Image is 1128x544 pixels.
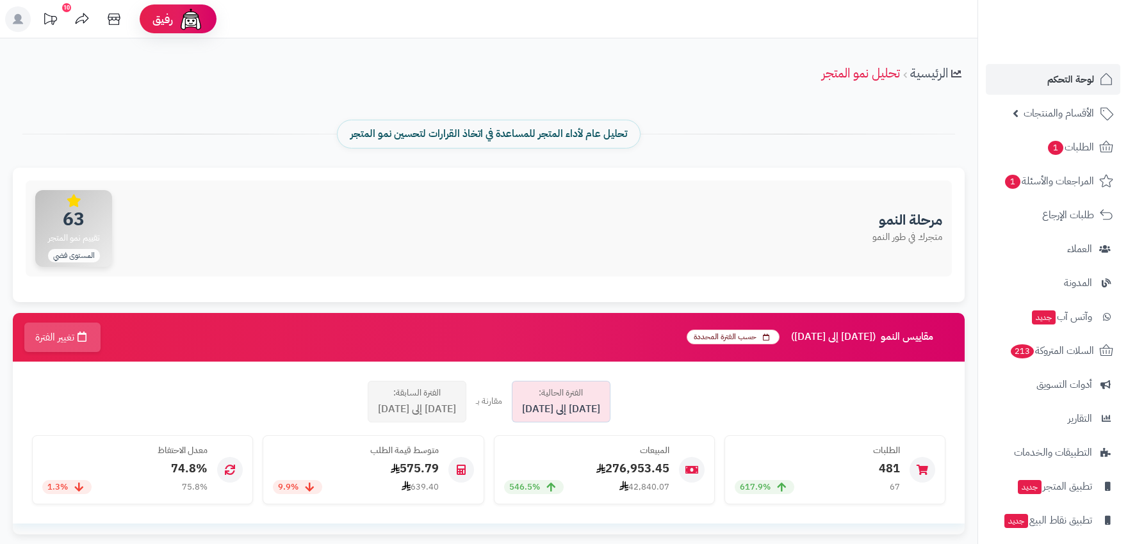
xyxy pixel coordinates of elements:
span: [DATE] إلى [DATE] [522,402,600,417]
span: المستوى فضي [48,249,100,262]
a: طلبات الإرجاع [986,200,1120,230]
button: تغيير الفترة [24,323,101,352]
a: تطبيق نقاط البيعجديد [986,505,1120,536]
span: تطبيق نقاط البيع [1003,511,1092,529]
h4: متوسط قيمة الطلب [273,445,438,455]
a: التطبيقات والخدمات [986,437,1120,468]
a: تطبيق المتجرجديد [986,471,1120,502]
span: أدوات التسويق [1036,376,1092,394]
h4: معدل الاحتفاظ [42,445,208,455]
a: المراجعات والأسئلة1 [986,166,1120,196]
span: الفترة السابقة: [393,387,441,399]
div: 75.8% [182,481,208,493]
a: السلات المتروكة213 [986,335,1120,366]
a: العملاء [986,234,1120,264]
span: طلبات الإرجاع [1042,206,1094,224]
span: تطبيق المتجر [1017,477,1092,495]
a: الرئيسية [910,63,948,83]
a: التقارير [986,403,1120,434]
span: 1 [1048,141,1063,155]
a: لوحة التحكم [986,64,1120,95]
span: الفترة الحالية: [539,387,583,399]
span: 1 [1005,175,1020,189]
span: تحليل عام لأداء المتجر للمساعدة في اتخاذ القرارات لتحسين نمو المتجر [350,127,627,141]
a: أدوات التسويق [986,369,1120,400]
span: تقييم نمو المتجر [44,231,104,245]
div: 74.8% [42,460,208,477]
a: وآتس آبجديد [986,301,1120,332]
span: التقارير [1068,410,1092,428]
a: تحليل نمو المتجر [822,63,900,83]
span: [DATE] إلى [DATE] [378,402,456,417]
span: 213 [1011,344,1034,358]
span: السلات المتروكة [1009,342,1094,360]
div: 276,953.45 [504,460,669,477]
span: 9.9% [278,481,298,493]
div: 67 [890,481,900,493]
div: 481 [735,460,900,477]
span: رفيق [152,12,173,27]
div: 575.79 [273,460,438,477]
a: المدونة [986,268,1120,298]
span: العملاء [1067,240,1092,258]
div: 42,840.07 [619,481,669,493]
a: تحديثات المنصة [34,6,66,35]
span: لوحة التحكم [1047,70,1094,88]
div: 10 [62,3,71,12]
span: 63 [44,211,104,228]
span: 546.5% [509,481,540,493]
span: جديد [1018,480,1042,494]
a: الطلبات1 [986,132,1120,163]
img: ai-face.png [178,6,204,32]
span: 617.9% [740,481,771,493]
h3: مقاييس النمو [687,330,955,344]
span: التطبيقات والخدمات [1014,444,1092,461]
span: الطلبات [1047,138,1094,156]
h3: مرحلة النمو [872,212,942,228]
div: مقارنة بـ [476,395,502,408]
div: 639.40 [402,481,439,493]
span: المدونة [1064,274,1092,292]
h4: المبيعات [504,445,669,455]
span: ([DATE] إلى [DATE]) [791,332,876,343]
span: 1.3% [47,481,68,493]
span: جديد [1004,514,1028,528]
span: المراجعات والأسئلة [1004,172,1094,190]
p: متجرك في طور النمو [872,230,942,244]
span: وآتس آب [1031,308,1092,326]
h4: الطلبات [735,445,900,455]
span: جديد [1032,310,1056,324]
span: الأقسام والمنتجات [1024,104,1094,122]
span: حسب الفترة المحددة [687,330,780,344]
